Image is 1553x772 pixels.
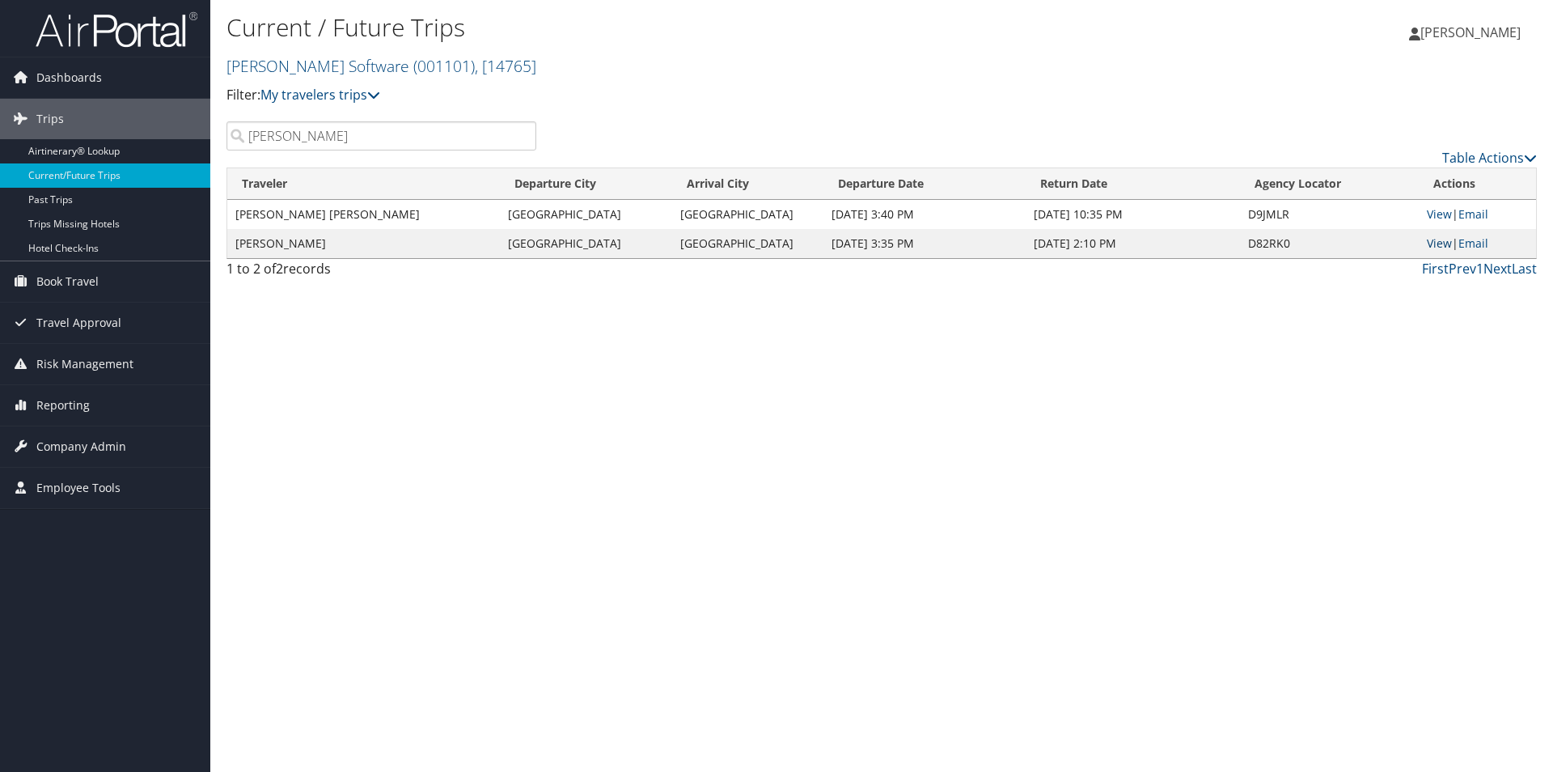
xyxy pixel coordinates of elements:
input: Search Traveler or Arrival City [226,121,536,151]
td: [DATE] 10:35 PM [1026,200,1240,229]
td: | [1419,229,1536,258]
a: Next [1483,260,1512,278]
span: Reporting [36,385,90,426]
a: Table Actions [1442,149,1537,167]
a: First [1422,260,1449,278]
th: Agency Locator: activate to sort column ascending [1240,168,1419,200]
img: airportal-logo.png [36,11,197,49]
span: ( 001101 ) [413,55,475,77]
a: [PERSON_NAME] [1409,8,1537,57]
th: Return Date: activate to sort column ascending [1026,168,1240,200]
span: Company Admin [36,426,126,467]
td: [DATE] 3:40 PM [823,200,1026,229]
span: , [ 14765 ] [475,55,536,77]
td: [DATE] 2:10 PM [1026,229,1240,258]
td: [PERSON_NAME] [227,229,500,258]
th: Departure Date: activate to sort column descending [823,168,1026,200]
span: Trips [36,99,64,139]
a: Last [1512,260,1537,278]
span: Book Travel [36,261,99,302]
td: [PERSON_NAME] [PERSON_NAME] [227,200,500,229]
th: Departure City: activate to sort column ascending [500,168,672,200]
td: [GEOGRAPHIC_DATA] [672,200,823,229]
th: Traveler: activate to sort column ascending [227,168,500,200]
div: 1 to 2 of records [226,259,536,286]
td: | [1419,200,1536,229]
td: D82RK0 [1240,229,1419,258]
a: Email [1458,206,1488,222]
td: [DATE] 3:35 PM [823,229,1026,258]
span: Travel Approval [36,303,121,343]
a: My travelers trips [260,86,380,104]
td: D9JMLR [1240,200,1419,229]
p: Filter: [226,85,1100,106]
span: Risk Management [36,344,133,384]
a: 1 [1476,260,1483,278]
span: Dashboards [36,57,102,98]
h1: Current / Future Trips [226,11,1100,45]
th: Arrival City: activate to sort column ascending [672,168,823,200]
span: 2 [276,260,283,278]
td: [GEOGRAPHIC_DATA] [500,200,672,229]
a: View [1427,235,1452,251]
span: [PERSON_NAME] [1420,23,1521,41]
a: Email [1458,235,1488,251]
td: [GEOGRAPHIC_DATA] [672,229,823,258]
td: [GEOGRAPHIC_DATA] [500,229,672,258]
a: Prev [1449,260,1476,278]
th: Actions [1419,168,1536,200]
span: Employee Tools [36,468,121,508]
a: View [1427,206,1452,222]
a: [PERSON_NAME] Software [226,55,536,77]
